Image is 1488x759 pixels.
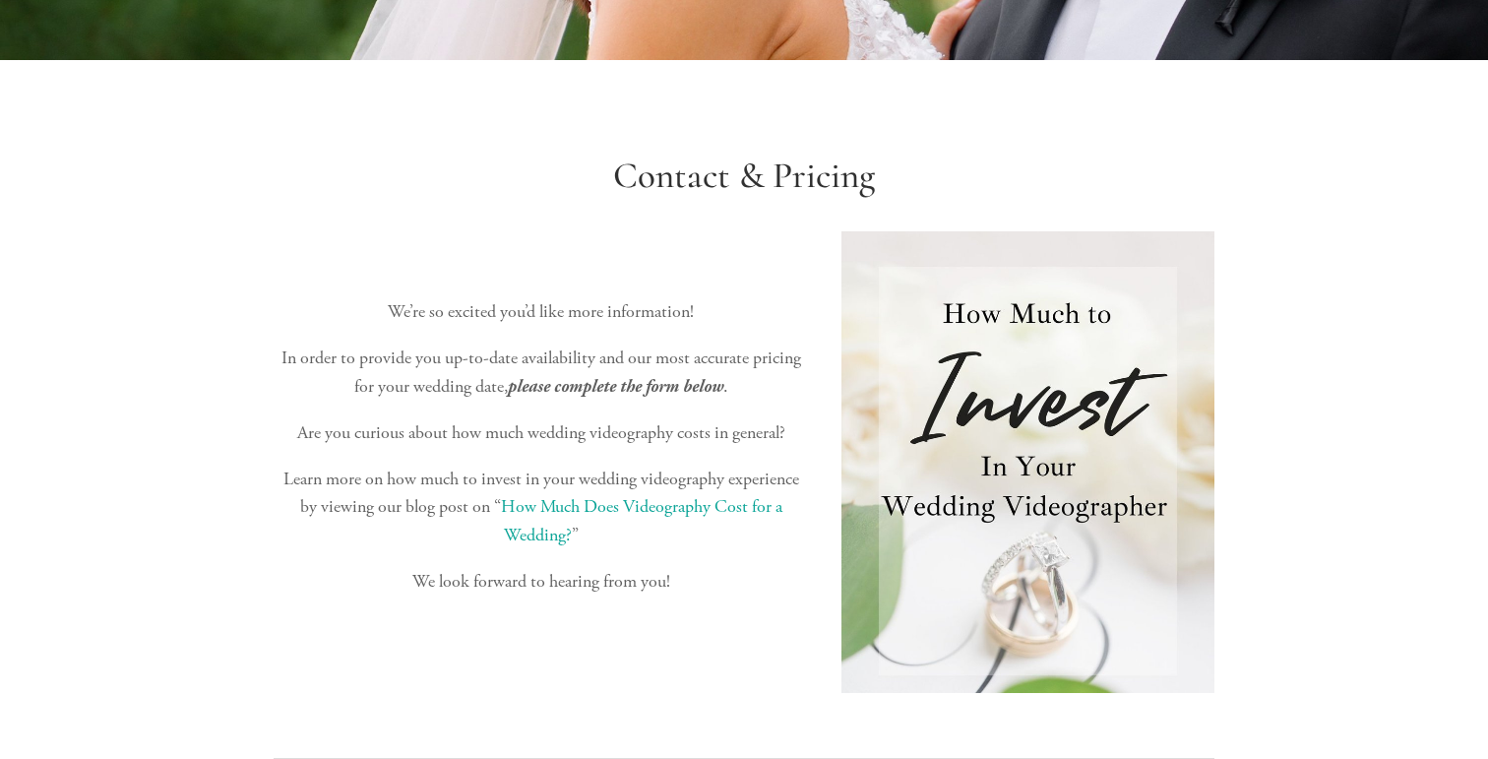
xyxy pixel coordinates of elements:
[841,231,1214,692] img: How much does videography cost for a wedding
[274,155,1214,198] h1: Contact & Pricing
[274,298,808,327] p: We’re so excited you’d like more information!
[274,568,808,597] p: We look forward to hearing from you!
[274,466,808,550] p: Learn more on how much to invest in your wedding videography experience by viewing our blog post ...
[501,495,786,546] a: How Much Does Videography Cost for a Wedding?
[508,376,723,397] em: please complete the form below
[274,345,808,402] p: In order to provide you up-to-date availability and our most accurate pricing for your wedding da...
[274,419,808,448] p: Are you curious about how much wedding videography costs in general?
